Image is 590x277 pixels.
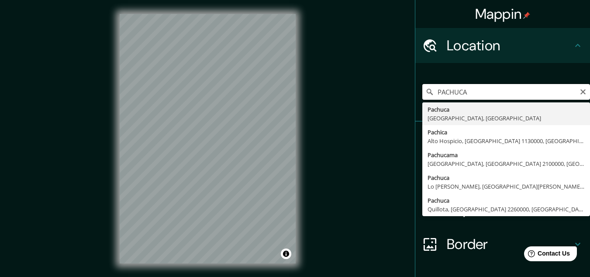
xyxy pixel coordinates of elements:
div: Pachuca [428,173,585,182]
img: pin-icon.png [523,12,530,19]
div: Quillota, [GEOGRAPHIC_DATA] 2260000, [GEOGRAPHIC_DATA] [428,205,585,214]
input: Pick your city or area [422,84,590,100]
div: Lo [PERSON_NAME], [GEOGRAPHIC_DATA][PERSON_NAME] 9120000, [GEOGRAPHIC_DATA] [428,182,585,191]
h4: Location [447,37,573,54]
canvas: Map [120,14,296,263]
div: Pachica [428,128,585,137]
h4: Layout [447,200,573,218]
button: Toggle attribution [281,249,291,259]
div: Pachuca [428,196,585,205]
div: Style [415,157,590,192]
div: Pachucama [428,151,585,159]
div: Layout [415,192,590,227]
div: Pins [415,122,590,157]
div: [GEOGRAPHIC_DATA], [GEOGRAPHIC_DATA] 2100000, [GEOGRAPHIC_DATA] [428,159,585,168]
h4: Mappin [475,5,531,23]
button: Clear [580,87,587,95]
div: Alto Hospicio, [GEOGRAPHIC_DATA] 1130000, [GEOGRAPHIC_DATA] [428,137,585,145]
div: [GEOGRAPHIC_DATA], [GEOGRAPHIC_DATA] [428,114,585,123]
div: Location [415,28,590,63]
div: Border [415,227,590,262]
h4: Border [447,235,573,253]
iframe: Help widget launcher [512,243,580,267]
div: Pachuca [428,105,585,114]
